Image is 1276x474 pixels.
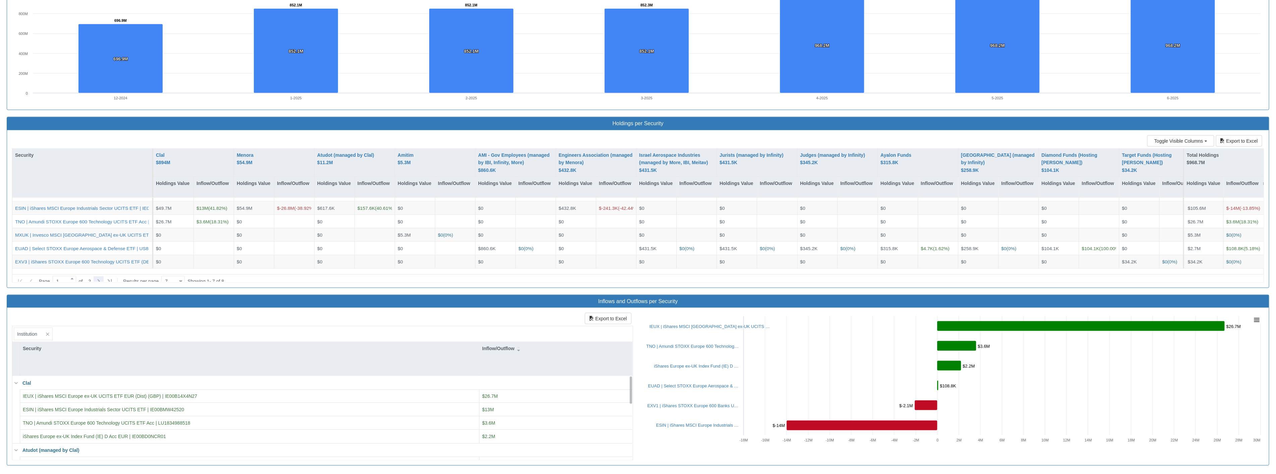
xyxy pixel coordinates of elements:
div: ESIN | iShares MSCI Europe Industrials Sector UCITS ETF | IE00BMW42520 [15,204,176,211]
span: $0 [800,232,806,237]
span: ( 0 %) [760,245,775,251]
div: Atudot (managed by Clal) [317,151,374,167]
text: -4M [891,438,897,442]
div: MXUK | Invesco MSCI [GEOGRAPHIC_DATA] ex-UK UCITS ETF Acc | IE00BYX5K108 [15,231,197,238]
tspan: 696.9M [113,56,128,61]
tspan: 968.2M [815,43,829,48]
div: Holdings Value [395,177,435,197]
span: $0 [1122,245,1127,251]
text: -12M [804,438,813,442]
span: $26.7M [1188,219,1204,224]
span: $0 [438,232,443,237]
div: Jurists (managed by Infinity) [720,151,784,167]
span: $34.2K [1122,259,1137,264]
text: -2M [913,438,919,442]
span: $26.7M [156,219,172,224]
div: Holdings Value [636,177,676,197]
tspan: 852.1M [464,49,479,54]
span: $0 [800,259,806,264]
text: -6M [870,438,876,442]
span: $0 [961,219,966,224]
span: $0 [317,245,323,251]
span: 2 [82,278,91,285]
div: Holdings Value [958,177,998,197]
button: Toggle Visible Columns [1147,135,1214,147]
div: Amitim [398,151,413,167]
span: $0 [237,232,242,237]
button: Ayalon Funds $315.8K [881,151,911,167]
span: $0 [1042,205,1047,210]
span: $34.2K [1188,259,1203,264]
span: $431.5K [639,168,657,173]
span: $0 [237,219,242,224]
span: $0 [720,232,725,237]
span: $0 [720,219,725,224]
div: Judges (managed by Infinity) [800,151,865,167]
span: $0 [559,232,564,237]
div: Inflow/Outflow [480,342,632,355]
div: [GEOGRAPHIC_DATA] (managed by Infinity) [961,151,1036,174]
tspan: 696.9M [114,18,127,22]
span: $0 [478,205,484,210]
tspan: 852.1M [289,49,303,54]
text: 200M [18,72,28,76]
span: $431.5K [720,245,737,251]
span: $5.3M [398,160,411,165]
div: Holdings Value [1039,177,1079,197]
span: $860.6K [478,245,496,251]
span: $0 [1042,259,1047,264]
div: Inflow/Outflow [1160,177,1200,197]
span: ( 0 %) [679,245,695,251]
button: Clal $894M [156,151,170,167]
span: $0 [961,232,966,237]
span: ( 0 %) [1001,245,1016,251]
text: 12M [1063,438,1070,442]
a: EUAD | Select STOXX Europe Aerospace & … [648,383,739,388]
button: Judges (managed by Infinity) $345.2K [800,151,865,167]
text: -14M [782,438,791,442]
span: $0 [156,232,161,237]
span: $0 [478,232,484,237]
div: Holdings Value [476,177,515,197]
div: Israel Aerospace Industries (managed by More, IBI, Meitav) [639,151,714,174]
text: -18M [739,438,748,442]
text: -10M [826,438,834,442]
div: Institution [14,328,53,340]
div: Security [20,342,479,355]
span: $0 [559,259,564,264]
div: Holdings Value [797,177,837,197]
span: $-14M [1226,205,1240,210]
span: $0 [881,259,886,264]
span: ( 40.61 %) [357,205,394,210]
span: $0 [639,219,645,224]
tspan: $26.7M [1226,324,1241,329]
span: ( 0 %) [518,245,534,251]
tspan: $2.2M [963,364,975,369]
text: 24M [1192,438,1199,442]
span: $0 [559,219,564,224]
text: 10M [1042,438,1049,442]
span: $0 [760,245,765,251]
div: Target Funds (Hosting [PERSON_NAME]) [1122,151,1197,174]
text: 6M [999,438,1004,442]
span: $0 [720,205,725,210]
div: Holdings Value [717,177,757,197]
div: Holdings Value [153,177,193,197]
span: $345.2K [800,160,818,165]
tspan: 852.1M [640,49,654,54]
text: 0 [936,438,938,442]
a: IEUX | iShares MSCI [GEOGRAPHIC_DATA] ex-UK UCITS … [650,324,770,329]
span: $0 [398,219,403,224]
div: Inflow/Outflow [999,177,1039,197]
span: ( 0 %) [1226,259,1241,264]
span: $432.8K [559,168,576,173]
a: iShares Europe ex-UK Index Fund (IE) D … [654,364,739,369]
span: $104.1K [1042,168,1059,173]
div: Inflow/Outflow [435,177,475,197]
text: -16M [761,438,769,442]
span: $315.8K [881,160,898,165]
div: 7 [162,278,168,285]
div: Atudot (managed by Clal) [22,447,630,454]
button: EUAD | Select STOXX Europe Aerospace & Defense ETF | US84858T7726 [15,245,172,251]
span: $0 [881,219,886,224]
